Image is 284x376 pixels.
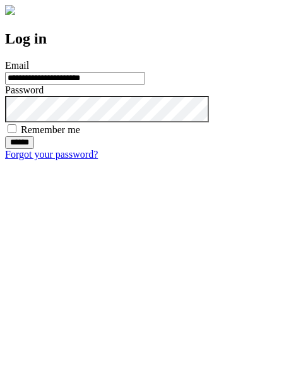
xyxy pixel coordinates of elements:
[5,30,279,47] h2: Log in
[5,85,44,95] label: Password
[21,124,80,135] label: Remember me
[5,5,15,15] img: logo-4e3dc11c47720685a147b03b5a06dd966a58ff35d612b21f08c02c0306f2b779.png
[5,149,98,160] a: Forgot your password?
[5,60,29,71] label: Email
